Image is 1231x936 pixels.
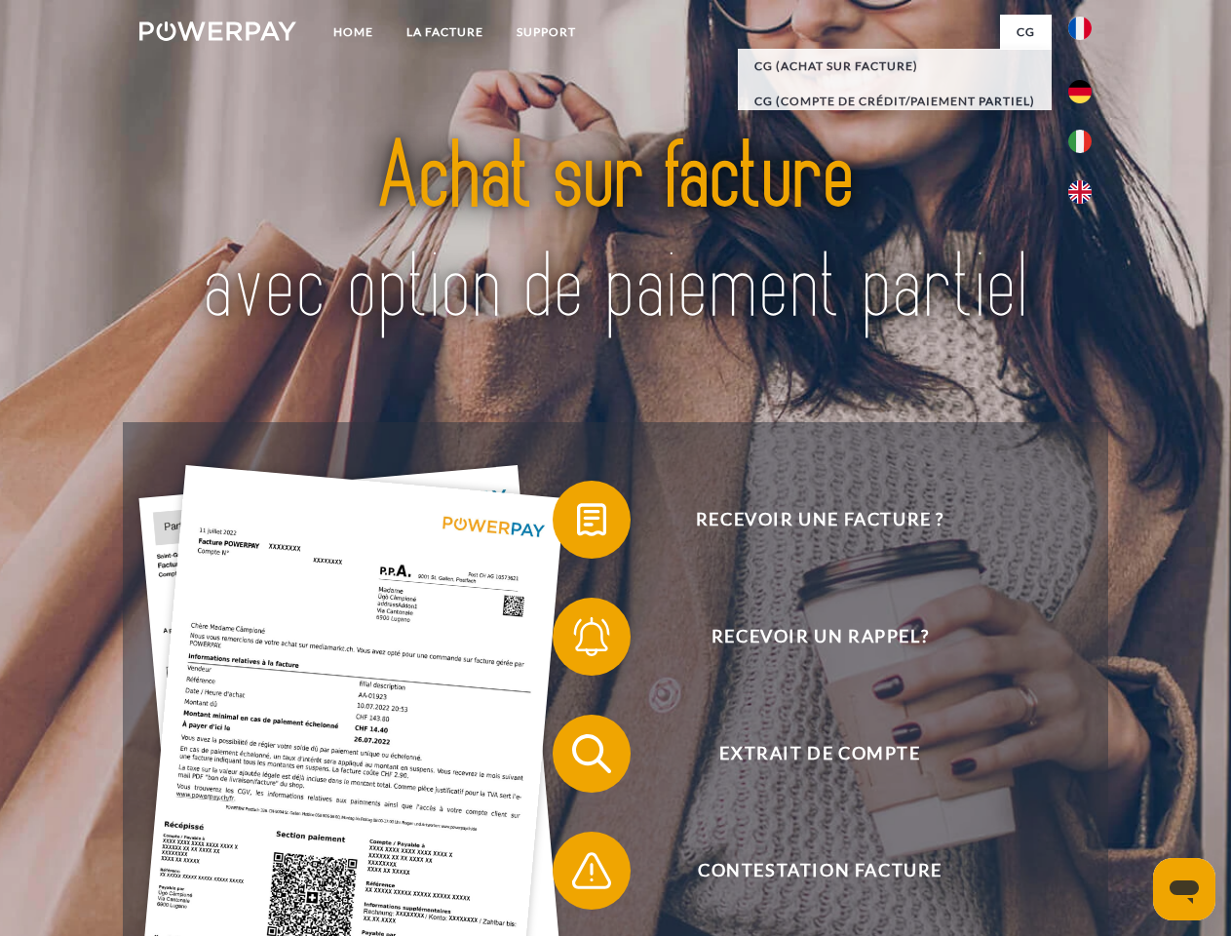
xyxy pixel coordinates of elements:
[567,846,616,895] img: qb_warning.svg
[738,84,1052,119] a: CG (Compte de crédit/paiement partiel)
[1068,180,1092,204] img: en
[1000,15,1052,50] a: CG
[567,729,616,778] img: qb_search.svg
[738,49,1052,84] a: CG (achat sur facture)
[553,481,1059,559] button: Recevoir une facture ?
[1068,130,1092,153] img: it
[139,21,296,41] img: logo-powerpay-white.svg
[581,481,1058,559] span: Recevoir une facture ?
[390,15,500,50] a: LA FACTURE
[553,832,1059,910] button: Contestation Facture
[553,715,1059,793] button: Extrait de compte
[317,15,390,50] a: Home
[1068,80,1092,103] img: de
[186,94,1045,373] img: title-powerpay_fr.svg
[1153,858,1215,920] iframe: Bouton de lancement de la fenêtre de messagerie
[1068,17,1092,40] img: fr
[581,715,1058,793] span: Extrait de compte
[500,15,593,50] a: Support
[581,832,1058,910] span: Contestation Facture
[581,598,1058,676] span: Recevoir un rappel?
[553,598,1059,676] button: Recevoir un rappel?
[567,612,616,661] img: qb_bell.svg
[567,495,616,544] img: qb_bill.svg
